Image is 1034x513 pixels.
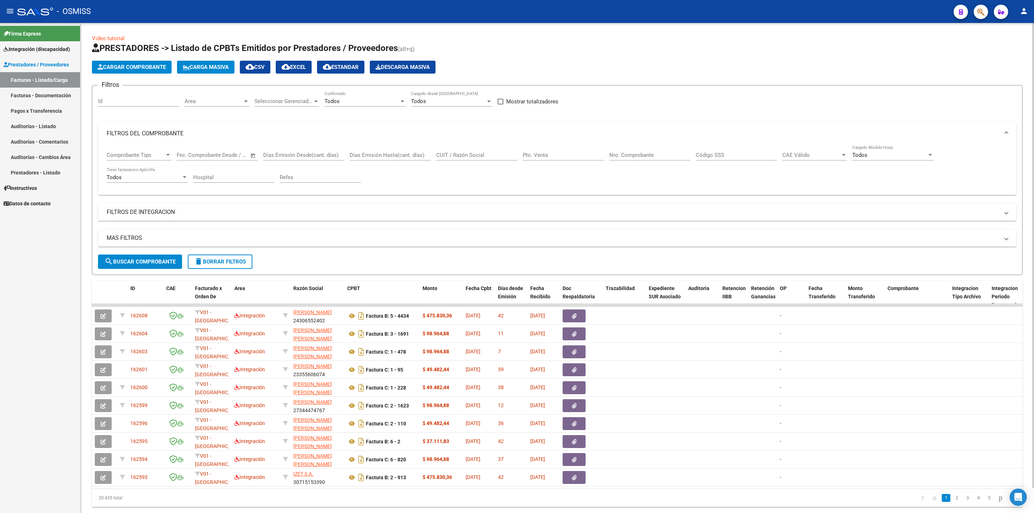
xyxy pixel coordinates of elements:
[357,382,366,393] i: Descargar documento
[423,384,449,390] strong: $ 49.482,44
[130,438,148,444] span: 162595
[255,98,313,104] span: Seleccionar Gerenciador
[780,349,781,354] span: -
[423,367,449,372] strong: $ 49.482,44
[530,384,545,390] span: [DATE]
[973,492,984,504] li: page 4
[845,281,885,312] datatable-header-cell: Monto Transferido
[107,234,999,242] mat-panel-title: MAS FILTROS
[423,349,449,354] strong: $ 98.964,88
[293,380,341,395] div: 27371352576
[347,285,360,291] span: CPBT
[530,438,545,444] span: [DATE]
[888,285,919,291] span: Comprobante
[423,285,437,291] span: Monto
[293,285,323,291] span: Razón Social
[234,456,265,462] span: Integración
[985,494,993,502] a: 5
[996,494,1006,502] a: go to next page
[177,152,200,158] input: Start date
[466,474,480,480] span: [DATE]
[952,285,981,299] span: Integracion Tipo Archivo
[98,122,1016,145] mat-expansion-panel-header: FILTROS DEL COMPROBANTE
[646,281,685,312] datatable-header-cell: Expediente SUR Asociado
[98,64,166,70] span: Cargar Comprobante
[234,367,265,372] span: Integración
[466,349,480,354] span: [DATE]
[530,420,545,426] span: [DATE]
[366,367,403,373] strong: Factura C: 1 - 95
[107,174,122,181] span: Todos
[98,255,182,269] button: Buscar Comprobante
[325,98,340,104] span: Todos
[951,492,962,504] li: page 2
[293,435,332,449] span: [PERSON_NAME] [PERSON_NAME]
[107,152,165,158] span: Comprobante Tipo
[366,349,406,355] strong: Factura C: 1 - 478
[466,438,480,444] span: [DATE]
[293,363,332,369] span: [PERSON_NAME]
[130,349,148,354] span: 162603
[495,281,527,312] datatable-header-cell: Días desde Emisión
[423,456,449,462] strong: $ 98.964,88
[290,281,344,312] datatable-header-cell: Razón Social
[984,492,995,504] li: page 5
[293,417,332,431] span: [PERSON_NAME] [PERSON_NAME]
[127,281,163,312] datatable-header-cell: ID
[293,416,341,431] div: 23343980914
[780,367,781,372] span: -
[130,456,148,462] span: 162594
[293,471,313,477] span: IZET S.A.
[498,384,504,390] span: 38
[780,402,781,408] span: -
[234,349,265,354] span: Integración
[194,258,246,265] span: Borrar Filtros
[185,98,243,104] span: Area
[92,43,398,53] span: PRESTADORES -> Listado de CPBTs Emitidos por Prestadores / Proveedores
[4,184,37,192] span: Instructivos
[963,494,972,502] a: 3
[1010,489,1027,506] div: Open Intercom Messenger
[194,257,203,266] mat-icon: delete
[809,285,835,299] span: Fecha Transferido
[941,492,951,504] li: page 1
[852,152,867,158] span: Todos
[423,402,449,408] strong: $ 98.964,88
[92,61,172,74] button: Cargar Comprobante
[357,454,366,465] i: Descargar documento
[281,64,306,70] span: EXCEL
[130,285,135,291] span: ID
[4,61,69,69] span: Prestadores / Proveedores
[234,313,265,318] span: Integración
[92,489,277,507] div: 20.435 total
[293,381,332,395] span: [PERSON_NAME] [PERSON_NAME]
[357,436,366,447] i: Descargar documento
[293,398,341,413] div: 27344474767
[293,362,341,377] div: 23355606074
[466,456,480,462] span: [DATE]
[942,494,950,502] a: 1
[370,61,436,74] app-download-masive: Descarga masiva de comprobantes (adjuntos)
[249,151,257,160] button: Open calendar
[130,384,148,390] span: 162600
[246,62,254,71] mat-icon: cloud_download
[206,152,241,158] input: End date
[6,7,14,15] mat-icon: menu
[107,208,999,216] mat-panel-title: FILTROS DE INTEGRACION
[530,313,545,318] span: [DATE]
[344,281,420,312] datatable-header-cell: CPBT
[685,281,719,312] datatable-header-cell: Auditoria
[232,281,280,312] datatable-header-cell: Area
[560,281,603,312] datatable-header-cell: Doc Respaldatoria
[719,281,748,312] datatable-header-cell: Retencion IIBB
[130,313,148,318] span: 162608
[357,310,366,322] i: Descargar documento
[466,402,480,408] span: [DATE]
[293,326,341,341] div: 27262822074
[780,313,781,318] span: -
[357,364,366,376] i: Descargar documento
[98,145,1016,195] div: FILTROS DEL COMPROBANTE
[530,367,545,372] span: [DATE]
[918,494,927,502] a: go to first page
[688,285,709,291] span: Auditoria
